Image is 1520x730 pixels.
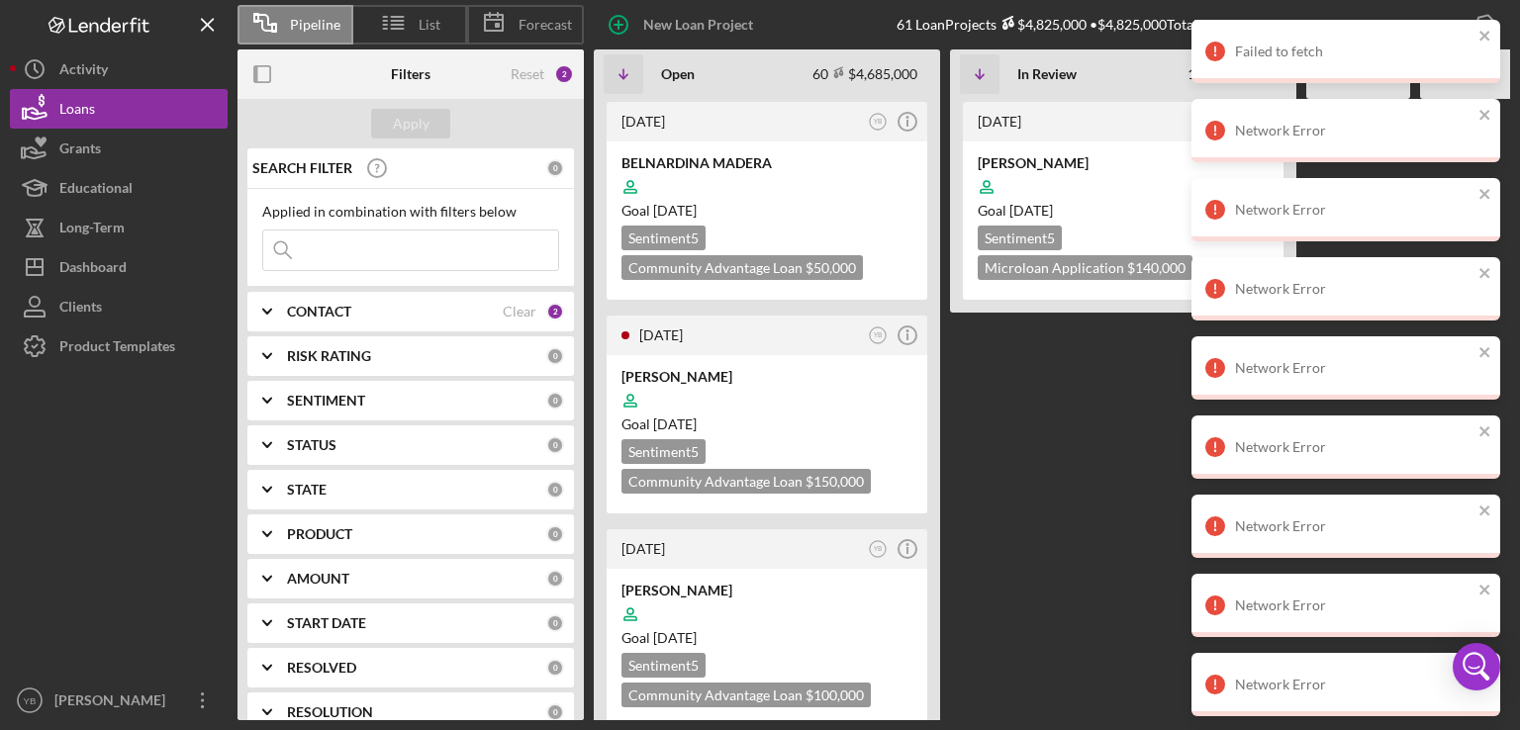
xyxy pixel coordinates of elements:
[978,202,1053,219] span: Goal
[419,17,440,33] span: List
[10,129,228,168] button: Grants
[1235,281,1472,297] div: Network Error
[1127,259,1186,276] span: $140,000
[10,168,228,208] a: Educational
[1235,439,1472,455] div: Network Error
[604,99,930,303] a: [DATE]YBBELNARDINA MADERAGoal [DATE]Sentiment5Community Advantage Loan $50,000
[621,367,912,387] div: [PERSON_NAME]
[503,304,536,319] div: Clear
[546,481,564,499] div: 0
[865,536,892,563] button: YB
[874,545,883,552] text: YB
[287,526,352,542] b: PRODUCT
[59,168,133,213] div: Educational
[287,571,349,587] b: AMOUNT
[393,109,429,138] div: Apply
[1478,28,1492,46] button: close
[10,287,228,326] button: Clients
[653,415,697,432] time: 12/02/2025
[1478,107,1492,126] button: close
[1235,518,1472,534] div: Network Error
[806,259,856,276] span: $50,000
[1235,597,1472,613] div: Network Error
[1235,360,1472,376] div: Network Error
[391,66,430,82] b: Filters
[287,437,336,453] b: STATUS
[287,660,356,676] b: RESOLVED
[1478,344,1492,363] button: close
[621,153,912,173] div: BELNARDINA MADERA
[874,118,883,125] text: YB
[59,208,125,252] div: Long-Term
[24,695,37,706] text: YB
[621,255,863,280] div: Community Advantage Loan
[661,66,695,82] b: Open
[621,202,697,219] span: Goal
[554,64,574,84] div: 2
[1478,502,1492,521] button: close
[546,159,564,177] div: 0
[639,326,683,343] time: 2025-09-24 18:03
[59,49,108,94] div: Activity
[1478,423,1492,442] button: close
[1235,202,1472,218] div: Network Error
[10,326,228,366] a: Product Templates
[604,313,930,516] a: [DATE]YB[PERSON_NAME]Goal [DATE]Sentiment5Community Advantage Loan $150,000
[10,49,228,89] button: Activity
[621,226,706,250] div: Sentiment 5
[897,16,1197,33] div: 61 Loan Projects • $4,825,000 Total
[59,247,127,292] div: Dashboard
[621,439,706,464] div: Sentiment 5
[865,322,892,349] button: YB
[643,5,753,45] div: New Loan Project
[287,348,371,364] b: RISK RATING
[621,113,665,130] time: 2025-09-25 17:48
[621,653,706,678] div: Sentiment 5
[546,392,564,410] div: 0
[1017,66,1077,82] b: In Review
[290,17,340,33] span: Pipeline
[621,415,697,432] span: Goal
[10,247,228,287] button: Dashboard
[546,436,564,454] div: 0
[546,703,564,721] div: 0
[546,659,564,677] div: 0
[621,629,697,646] span: Goal
[978,113,1021,130] time: 2025-04-21 19:07
[262,204,559,220] div: Applied in combination with filters below
[1418,5,1461,45] div: Export
[653,202,697,219] time: 11/26/2025
[621,469,871,494] div: Community Advantage Loan
[1009,202,1053,219] time: 05/12/2025
[59,326,175,371] div: Product Templates
[1235,123,1472,138] div: Network Error
[10,89,228,129] button: Loans
[1235,44,1472,59] div: Failed to fetch
[1398,5,1510,45] button: Export
[287,393,365,409] b: SENTIMENT
[546,525,564,543] div: 0
[621,581,912,600] div: [PERSON_NAME]
[621,540,665,557] time: 2025-09-19 14:23
[865,109,892,136] button: YB
[978,255,1192,280] div: Microloan Application
[997,16,1087,33] div: $4,825,000
[806,473,864,490] span: $150,000
[874,331,883,338] text: YB
[10,208,228,247] button: Long-Term
[960,99,1286,303] a: [DATE]SJ[PERSON_NAME]Goal [DATE]Sentiment5Microloan Application $140,000
[59,129,101,173] div: Grants
[1453,643,1500,690] div: Open Intercom Messenger
[59,287,102,331] div: Clients
[1478,265,1492,284] button: close
[653,629,697,646] time: 11/28/2025
[812,65,917,82] div: 60 $4,685,000
[604,526,930,730] a: [DATE]YB[PERSON_NAME]Goal [DATE]Sentiment5Community Advantage Loan $100,000
[287,482,327,498] b: STATE
[546,347,564,365] div: 0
